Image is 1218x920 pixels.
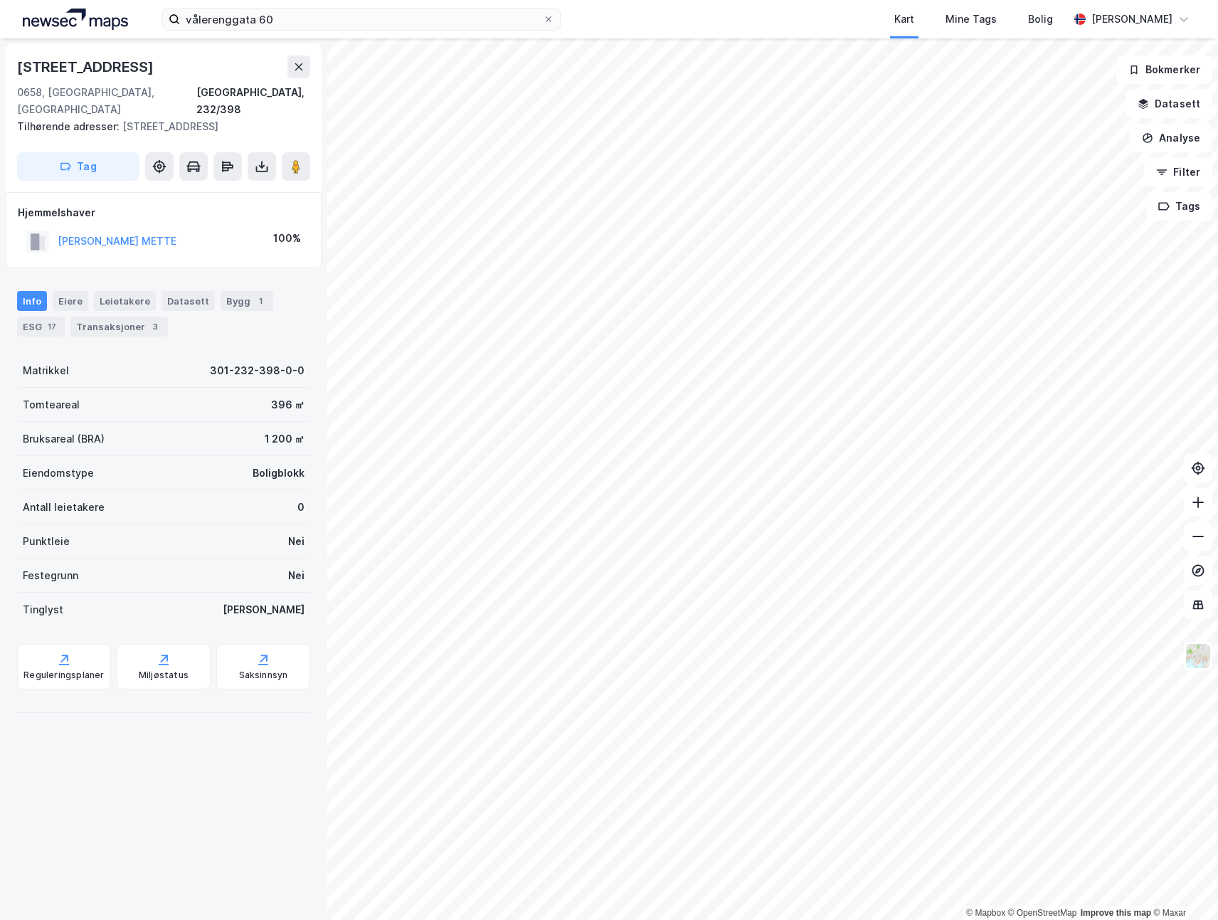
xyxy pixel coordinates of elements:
[53,291,88,311] div: Eiere
[23,465,94,482] div: Eiendomstype
[17,55,157,78] div: [STREET_ADDRESS]
[253,465,304,482] div: Boligblokk
[139,670,189,681] div: Miljøstatus
[45,319,59,334] div: 17
[1146,192,1212,221] button: Tags
[18,204,309,221] div: Hjemmelshaver
[94,291,156,311] div: Leietakere
[23,396,80,413] div: Tomteareal
[17,120,122,132] span: Tilhørende adresser:
[1126,90,1212,118] button: Datasett
[17,291,47,311] div: Info
[946,11,997,28] div: Mine Tags
[17,152,139,181] button: Tag
[17,84,196,118] div: 0658, [GEOGRAPHIC_DATA], [GEOGRAPHIC_DATA]
[17,118,299,135] div: [STREET_ADDRESS]
[196,84,310,118] div: [GEOGRAPHIC_DATA], 232/398
[23,499,105,516] div: Antall leietakere
[1147,852,1218,920] iframe: Chat Widget
[297,499,304,516] div: 0
[239,670,288,681] div: Saksinnsyn
[894,11,914,28] div: Kart
[1147,852,1218,920] div: Kontrollprogram for chat
[288,567,304,584] div: Nei
[1116,55,1212,84] button: Bokmerker
[148,319,162,334] div: 3
[966,908,1005,918] a: Mapbox
[210,362,304,379] div: 301-232-398-0-0
[1008,908,1077,918] a: OpenStreetMap
[223,601,304,618] div: [PERSON_NAME]
[23,533,70,550] div: Punktleie
[1091,11,1172,28] div: [PERSON_NAME]
[23,601,63,618] div: Tinglyst
[288,533,304,550] div: Nei
[70,317,168,337] div: Transaksjoner
[17,317,65,337] div: ESG
[23,9,128,30] img: logo.a4113a55bc3d86da70a041830d287a7e.svg
[180,9,543,30] input: Søk på adresse, matrikkel, gårdeiere, leietakere eller personer
[1081,908,1151,918] a: Improve this map
[271,396,304,413] div: 396 ㎡
[1028,11,1053,28] div: Bolig
[253,294,268,308] div: 1
[265,430,304,448] div: 1 200 ㎡
[1144,158,1212,186] button: Filter
[23,567,78,584] div: Festegrunn
[1130,124,1212,152] button: Analyse
[273,230,301,247] div: 100%
[23,670,104,681] div: Reguleringsplaner
[161,291,215,311] div: Datasett
[23,430,105,448] div: Bruksareal (BRA)
[1185,643,1212,670] img: Z
[23,362,69,379] div: Matrikkel
[221,291,273,311] div: Bygg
